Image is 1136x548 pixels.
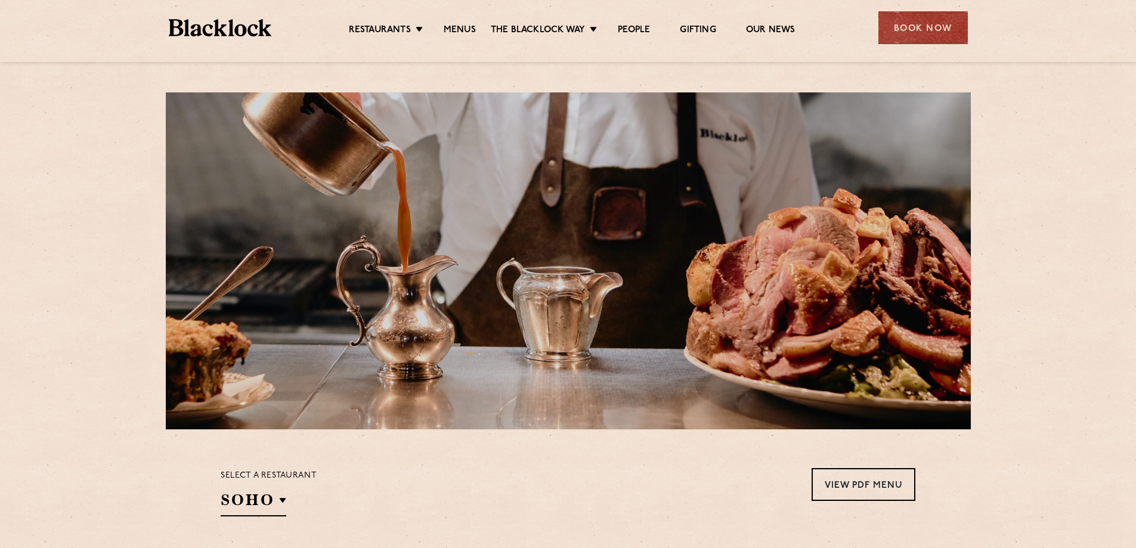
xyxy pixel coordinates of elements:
img: BL_Textured_Logo-footer-cropped.svg [169,19,272,36]
a: Menus [444,24,476,38]
a: Gifting [680,24,716,38]
div: Book Now [878,11,968,44]
a: Restaurants [349,24,411,38]
p: Select a restaurant [221,468,317,484]
a: View PDF Menu [812,468,915,501]
a: The Blacklock Way [491,24,585,38]
h2: SOHO [221,490,286,516]
a: Our News [746,24,795,38]
a: People [618,24,650,38]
